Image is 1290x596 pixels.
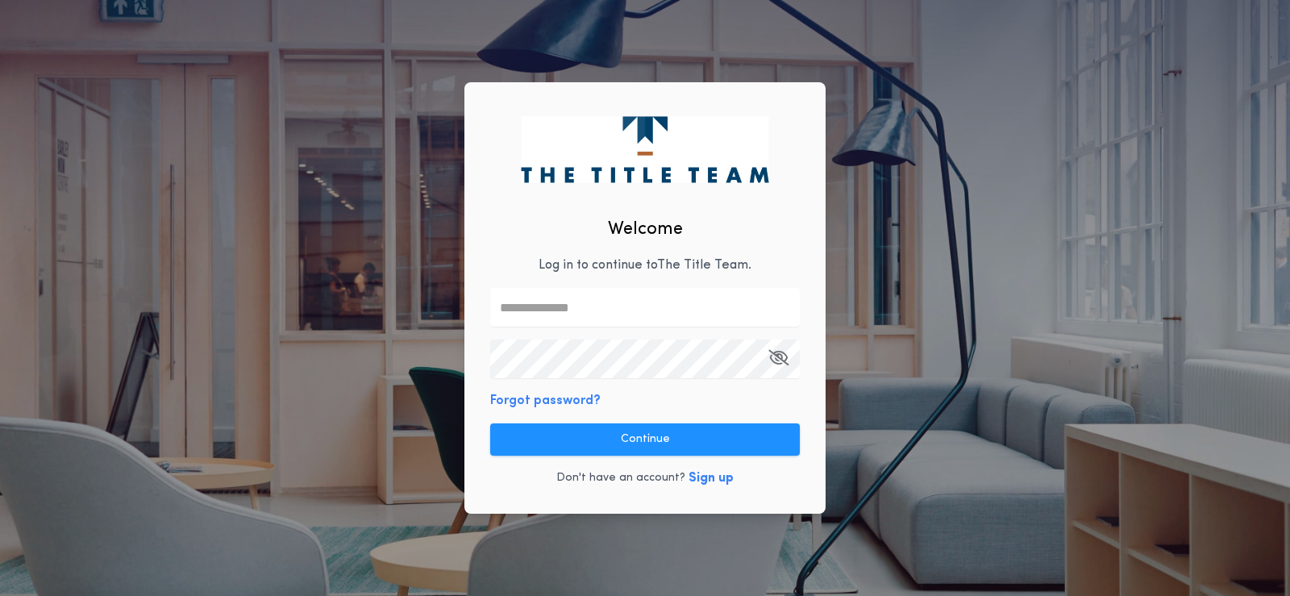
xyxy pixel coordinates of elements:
button: Sign up [689,469,734,488]
button: Forgot password? [490,391,601,411]
p: Don't have an account? [556,470,685,486]
h2: Welcome [608,216,683,243]
p: Log in to continue to The Title Team . [539,256,751,275]
img: logo [521,116,768,182]
button: Continue [490,423,800,456]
